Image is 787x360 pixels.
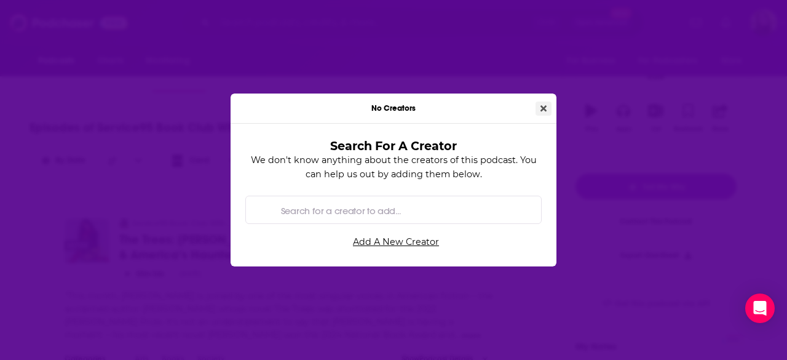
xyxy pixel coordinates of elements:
input: Search for a creator to add... [276,196,531,224]
div: Search by entity type [245,196,542,224]
p: We don't know anything about the creators of this podcast. You can help us out by adding them below. [245,153,542,181]
div: Open Intercom Messenger [745,294,775,323]
button: Close [536,102,552,116]
a: Add A New Creator [250,231,542,252]
h3: Search For A Creator [265,138,522,153]
div: No Creators [231,94,556,124]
